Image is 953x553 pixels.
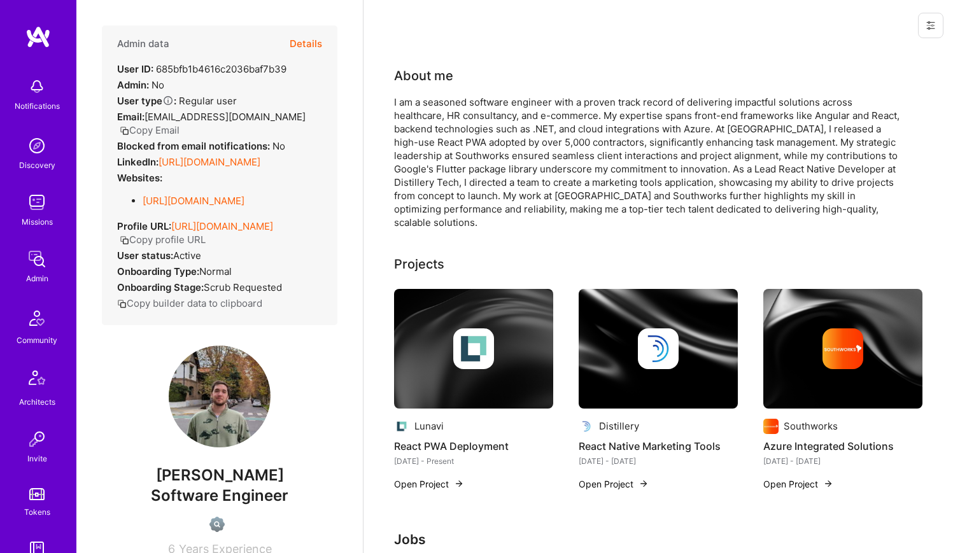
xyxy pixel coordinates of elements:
[117,95,176,107] strong: User type :
[579,419,594,434] img: Company logo
[22,303,52,333] img: Community
[24,426,50,452] img: Invite
[117,281,204,293] strong: Onboarding Stage:
[120,235,129,245] i: icon Copy
[162,95,174,106] i: Help
[394,454,553,468] div: [DATE] - Present
[822,328,863,369] img: Company logo
[22,365,52,395] img: Architects
[763,477,833,491] button: Open Project
[454,479,464,489] img: arrow-right
[117,63,153,75] strong: User ID:
[117,140,272,152] strong: Blocked from email notifications:
[638,328,679,369] img: Company logo
[394,419,409,434] img: Company logo
[579,477,649,491] button: Open Project
[24,74,50,99] img: bell
[19,158,55,172] div: Discovery
[24,246,50,272] img: admin teamwork
[823,479,833,489] img: arrow-right
[209,517,225,532] img: Not Scrubbed
[120,233,206,246] button: Copy profile URL
[15,99,60,113] div: Notifications
[26,272,48,285] div: Admin
[394,438,553,454] h4: React PWA Deployment
[117,139,285,153] div: No
[394,477,464,491] button: Open Project
[117,62,286,76] div: 685bfb1b4616c2036baf7b39
[24,190,50,215] img: teamwork
[599,419,639,433] div: Distillery
[143,195,244,207] a: [URL][DOMAIN_NAME]
[102,466,337,485] span: [PERSON_NAME]
[290,25,322,62] button: Details
[25,25,51,48] img: logo
[169,346,271,447] img: User Avatar
[394,66,453,85] div: About me
[394,531,922,547] h3: Jobs
[24,133,50,158] img: discovery
[117,156,159,168] strong: LinkedIn:
[120,126,129,136] i: icon Copy
[579,438,738,454] h4: React Native Marketing Tools
[117,111,145,123] strong: Email:
[394,255,444,274] div: Projects
[29,488,45,500] img: tokens
[27,452,47,465] div: Invite
[24,505,50,519] div: Tokens
[173,249,201,262] span: Active
[763,454,922,468] div: [DATE] - [DATE]
[394,289,553,409] img: cover
[763,438,922,454] h4: Azure Integrated Solutions
[117,297,262,310] button: Copy builder data to clipboard
[763,419,779,434] img: Company logo
[120,123,180,137] button: Copy Email
[171,220,273,232] a: [URL][DOMAIN_NAME]
[414,419,444,433] div: Lunavi
[763,289,922,409] img: cover
[784,419,838,433] div: Southworks
[117,78,164,92] div: No
[117,38,169,50] h4: Admin data
[19,395,55,409] div: Architects
[117,299,127,309] i: icon Copy
[117,249,173,262] strong: User status:
[117,220,171,232] strong: Profile URL:
[453,328,494,369] img: Company logo
[117,172,162,184] strong: Websites:
[117,79,149,91] strong: Admin:
[159,156,260,168] a: [URL][DOMAIN_NAME]
[579,454,738,468] div: [DATE] - [DATE]
[145,111,306,123] span: [EMAIL_ADDRESS][DOMAIN_NAME]
[17,333,57,347] div: Community
[117,94,237,108] div: Regular user
[204,281,282,293] span: Scrub Requested
[639,479,649,489] img: arrow-right
[151,486,288,505] span: Software Engineer
[22,215,53,228] div: Missions
[579,289,738,409] img: cover
[117,265,199,277] strong: Onboarding Type:
[199,265,232,277] span: normal
[394,95,903,229] div: I am a seasoned software engineer with a proven track record of delivering impactful solutions ac...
